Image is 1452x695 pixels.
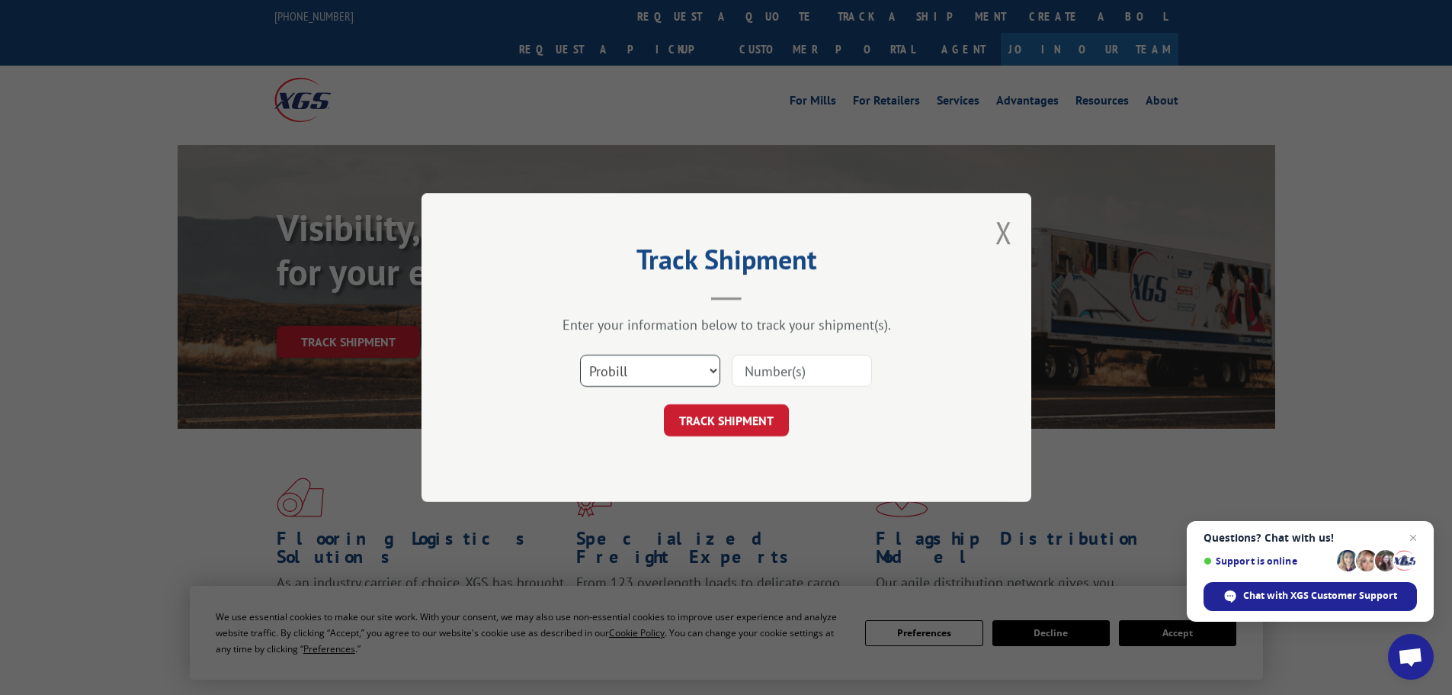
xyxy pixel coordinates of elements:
[1204,555,1332,567] span: Support is online
[1404,529,1422,547] span: Close chat
[995,212,1012,253] button: Close modal
[498,249,955,278] h2: Track Shipment
[664,404,789,436] button: TRACK SHIPMENT
[1243,589,1397,603] span: Chat with XGS Customer Support
[1204,582,1417,611] div: Chat with XGS Customer Support
[1388,634,1434,680] div: Open chat
[1204,532,1417,544] span: Questions? Chat with us!
[498,316,955,333] div: Enter your information below to track your shipment(s).
[732,355,872,387] input: Number(s)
